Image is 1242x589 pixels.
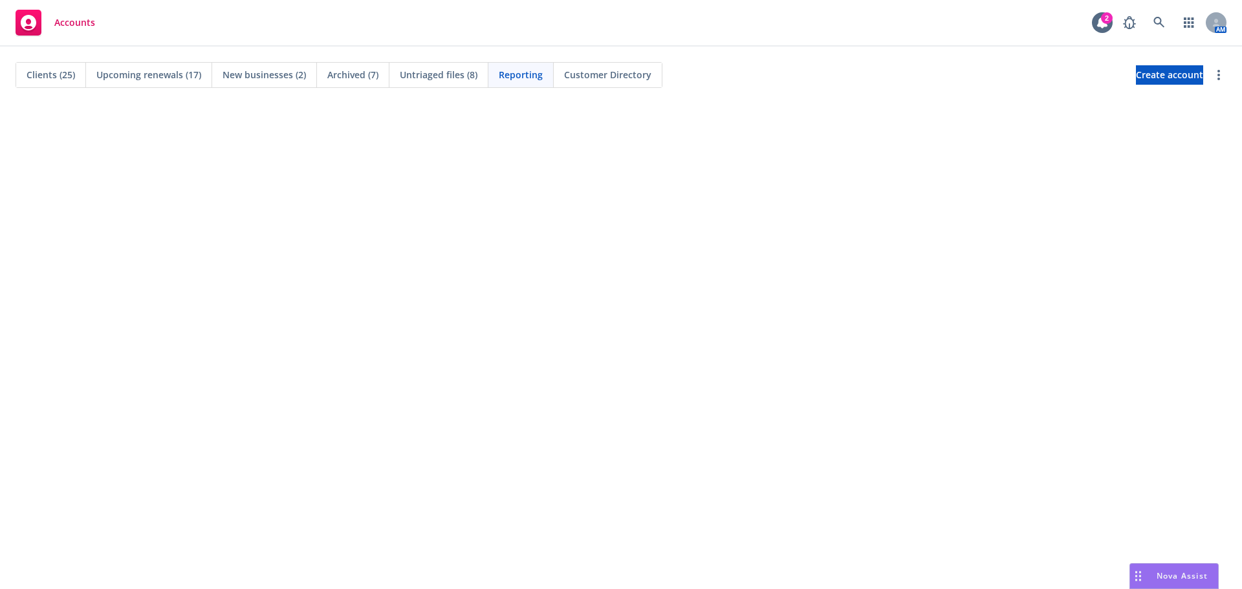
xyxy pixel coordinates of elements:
div: Drag to move [1130,564,1146,588]
span: New businesses (2) [223,68,306,81]
span: Reporting [499,68,543,81]
a: Report a Bug [1117,10,1142,36]
span: Archived (7) [327,68,378,81]
button: Nova Assist [1129,563,1219,589]
span: Clients (25) [27,68,75,81]
a: Create account [1136,65,1203,85]
span: Upcoming renewals (17) [96,68,201,81]
span: Customer Directory [564,68,651,81]
div: 2 [1101,12,1113,24]
a: Accounts [10,5,100,41]
iframe: Hex Dashboard 1 [13,116,1229,576]
a: Search [1146,10,1172,36]
span: Untriaged files (8) [400,68,477,81]
span: Nova Assist [1157,570,1208,581]
a: more [1211,67,1226,83]
a: Switch app [1176,10,1202,36]
span: Accounts [54,17,95,28]
span: Create account [1136,63,1203,87]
